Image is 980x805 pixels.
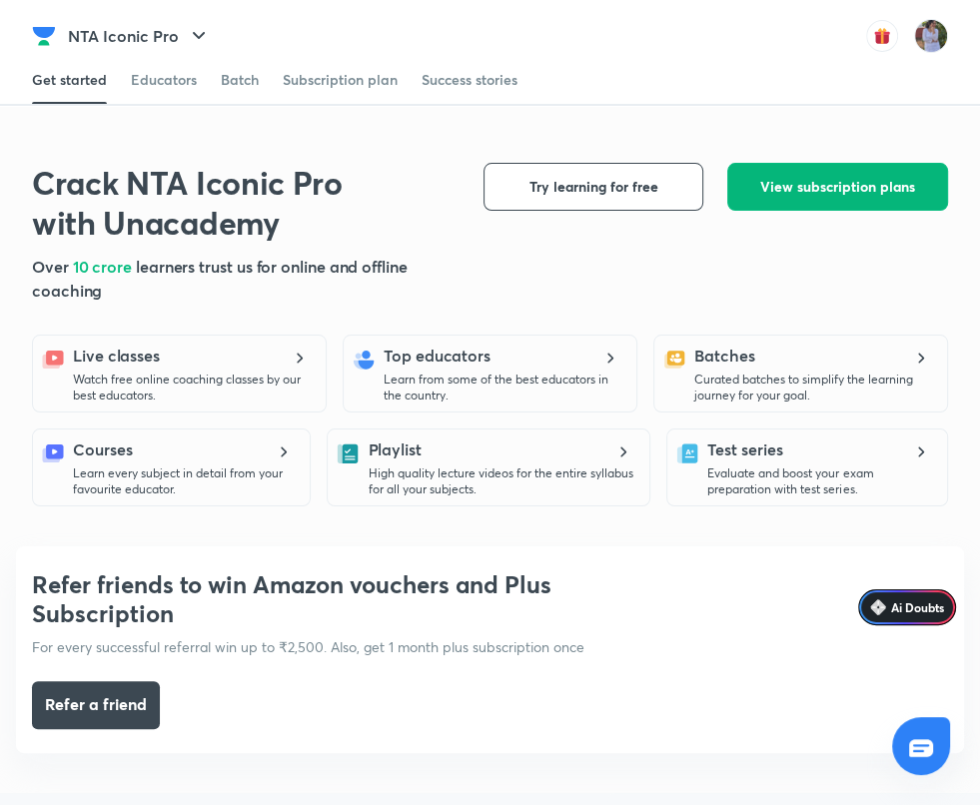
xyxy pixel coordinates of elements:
span: Ai Doubts [891,599,944,615]
span: learners trust us for online and offline coaching [32,256,408,301]
div: Success stories [422,70,517,90]
p: Learn from some of the best educators in the country. [384,372,624,403]
h5: Live classes [73,344,160,368]
img: Parmar Pratishtha [914,19,948,53]
h5: Top educators [384,344,490,368]
p: Watch free online coaching classes by our best educators. [73,372,314,403]
p: Learn every subject in detail from your favourite educator. [73,465,298,497]
h5: Courses [73,437,132,461]
div: Batch [221,70,259,90]
img: Icon [870,599,886,615]
h3: Refer friends to win Amazon vouchers and Plus Subscription [32,570,627,628]
span: View subscription plans [760,177,915,197]
h5: Batches [694,344,754,368]
button: Refer a friend [32,681,160,729]
div: Get started [32,70,107,90]
div: Educators [131,70,197,90]
span: 10 crore [73,256,136,277]
p: Curated batches to simplify the learning journey for your goal. [694,372,935,403]
img: referral [643,546,964,746]
a: Ai Doubts [858,589,956,625]
button: Try learning for free [484,163,703,211]
div: Subscription plan [283,70,398,90]
p: High quality lecture videos for the entire syllabus for all your subjects. [368,465,637,497]
span: Over [32,256,73,277]
img: Company Logo [32,24,56,48]
a: Success stories [422,56,517,104]
button: NTA Iconic Pro [56,16,223,56]
a: Subscription plan [283,56,398,104]
a: Educators [131,56,197,104]
h5: For every successful referral win up to ₹2,500. Also, get 1 month plus subscription once [32,636,627,657]
h5: Playlist [368,437,421,461]
p: Evaluate and boost your exam preparation with test series. [707,465,935,497]
img: avatar [866,20,898,52]
button: View subscription plans [727,163,948,211]
h1: Crack NTA Iconic Pro with Unacademy [32,163,410,243]
h5: Test series [707,437,782,461]
a: Get started [32,56,107,104]
a: Batch [221,56,259,104]
span: Try learning for free [529,177,658,197]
